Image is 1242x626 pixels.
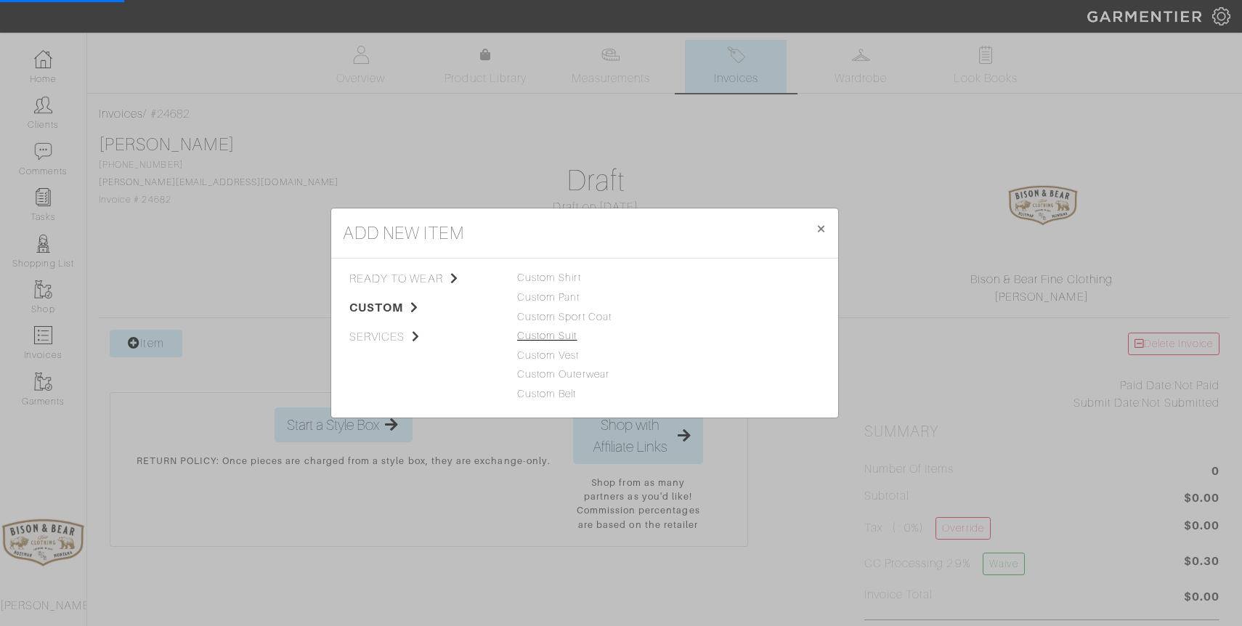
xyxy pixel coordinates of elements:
a: Custom Sport Coat [517,311,612,322]
a: Custom Suit [517,330,577,341]
a: Custom Outerwear [517,368,609,380]
span: × [816,219,827,238]
span: ready to wear [349,270,495,288]
a: Custom Shirt [517,272,581,283]
h4: add new item [343,220,464,246]
a: Custom Belt [517,388,577,399]
a: Custom Pant [517,291,580,303]
a: Custom Vest [517,349,580,361]
span: services [349,328,495,346]
span: custom [349,299,495,317]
